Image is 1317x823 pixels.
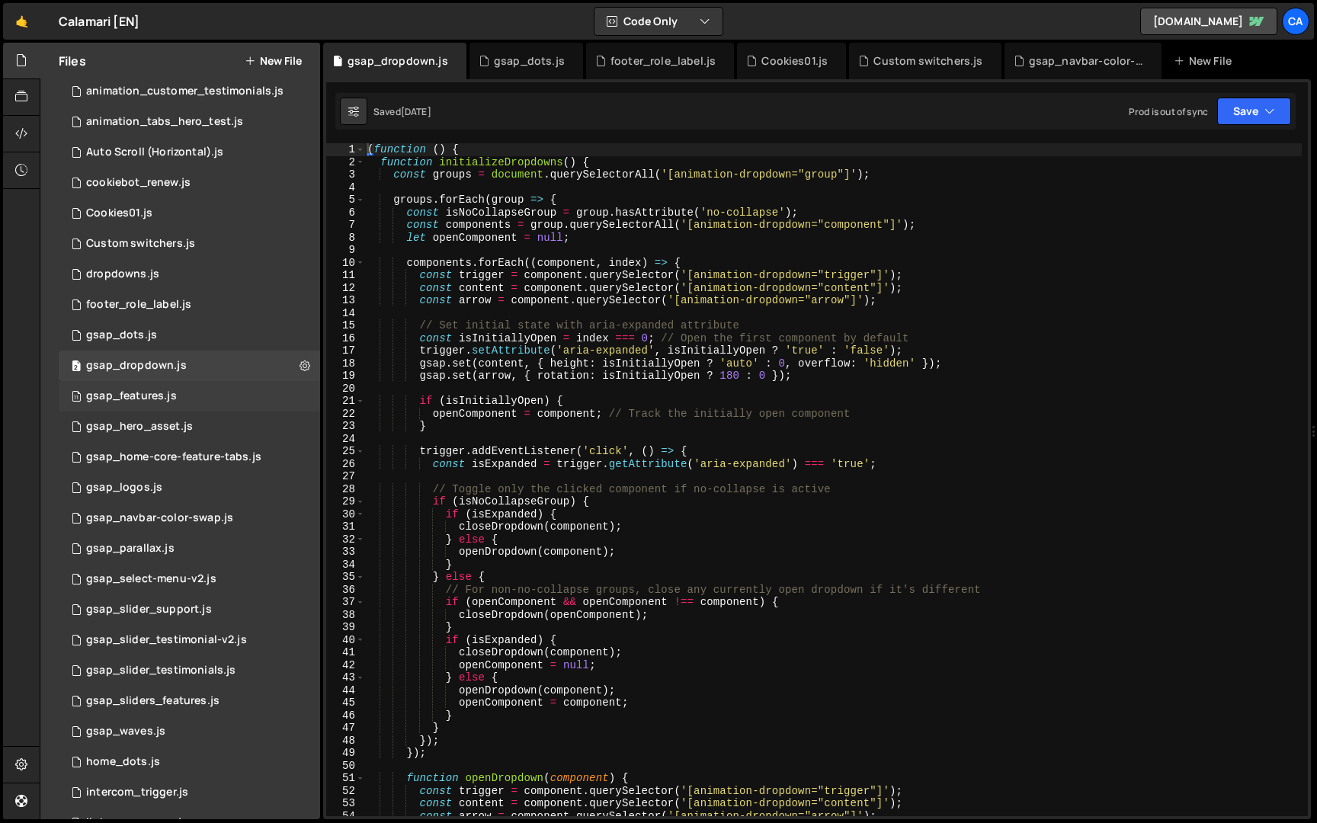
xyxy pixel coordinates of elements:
button: New File [245,55,302,67]
div: gsap_sliders_features.js [86,694,219,708]
div: 2818/11555.js [59,198,320,229]
div: footer_role_label.js [610,53,716,69]
div: 44 [326,684,365,697]
div: gsap_dropdown.js [86,359,187,373]
div: 36 [326,584,365,597]
div: gsap_dropdown.js [348,53,448,69]
div: 2818/20966.js [59,107,320,137]
div: 2818/20133.js [59,625,320,655]
a: 🤙 [3,3,40,40]
div: Saved [373,105,431,118]
div: Cookies01.js [761,53,828,69]
div: animation_customer_testimonials.js [86,85,284,98]
div: 11 [326,269,365,282]
div: 2 [326,156,365,169]
div: 8 [326,232,365,245]
div: 30 [326,508,365,521]
div: 40 [326,634,365,647]
div: 45 [326,697,365,709]
div: 33 [326,546,365,559]
div: Custom switchers.js [873,53,982,69]
div: home_dots.js [86,755,160,769]
div: 15 [326,319,365,332]
div: gsap_parallax.js [86,542,175,556]
div: 2818/14190.js [59,655,320,686]
div: 2818/18525.js [59,168,320,198]
div: 25 [326,445,365,458]
div: 47 [326,722,365,735]
div: 14 [326,307,365,320]
div: 37 [326,596,365,609]
div: 10 [326,257,365,270]
div: 20 [326,383,365,395]
div: 2818/14189.js [59,533,320,564]
div: animation_tabs_hero_test.js [86,115,243,129]
div: dropdowns.js [86,267,159,281]
div: 4 [326,181,365,194]
h2: Files [59,53,86,69]
div: 39 [326,621,365,634]
div: 28 [326,483,365,496]
div: 2818/13764.js [59,564,320,594]
div: gsap_slider_testimonials.js [86,664,236,677]
span: 2 [72,361,81,373]
a: Ca [1282,8,1309,35]
div: 2818/29474.js [59,290,320,320]
div: gsap_navbar-color-swap.js [86,511,233,525]
div: 2818/18172.js [59,76,320,107]
div: gsap_dots.js [494,53,565,69]
div: footer_role_label.js [86,298,191,312]
div: cookiebot_renew.js [86,176,191,190]
div: 2818/4789.js [59,259,320,290]
div: 48 [326,735,365,748]
div: intercom_trigger.js [86,786,188,799]
div: 38 [326,609,365,622]
div: 31 [326,520,365,533]
div: 53 [326,797,365,810]
div: 54 [326,810,365,823]
div: 42 [326,659,365,672]
div: gsap_slider_support.js [86,603,212,616]
div: 29 [326,495,365,508]
div: 51 [326,772,365,785]
div: 1 [326,143,365,156]
div: 3 [326,168,365,181]
div: 26 [326,458,365,471]
div: Cookies01.js [86,207,152,220]
div: 2818/22109.js [59,777,320,808]
div: 43 [326,671,365,684]
div: gsap_waves.js [86,725,165,738]
span: 11 [72,392,81,404]
div: 7 [326,219,365,232]
div: 2818/13763.js [59,716,320,747]
div: gsap_select-menu-v2.js [86,572,216,586]
div: 2818/14186.js [59,503,320,533]
div: 21 [326,395,365,408]
div: gsap_home-core-feature-tabs.js [86,450,261,464]
div: 34 [326,559,365,572]
button: Code Only [594,8,723,35]
div: 16 [326,332,365,345]
div: 27 [326,470,365,483]
button: Save [1217,98,1291,125]
div: Custom switchers.js [86,237,195,251]
div: New File [1174,53,1238,69]
div: Auto Scroll (Horizontal).js [86,146,223,159]
div: 2818/15677.js [59,411,320,442]
div: gsap_dots.js [86,328,157,342]
div: 2818/15649.js [59,351,320,381]
div: Prod is out of sync [1129,105,1208,118]
div: 24 [326,433,365,446]
div: Calamari [EN] [59,12,139,30]
div: 13 [326,294,365,307]
div: 6 [326,207,365,219]
div: 32 [326,533,365,546]
div: 50 [326,760,365,773]
div: 23 [326,420,365,433]
div: gsap_logos.js [86,481,162,495]
div: 2818/6726.js [59,137,320,168]
div: 2818/15667.js [59,594,320,625]
div: 2818/16378.js [59,686,320,716]
div: gsap_slider_testimonial-v2.js [86,633,247,647]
